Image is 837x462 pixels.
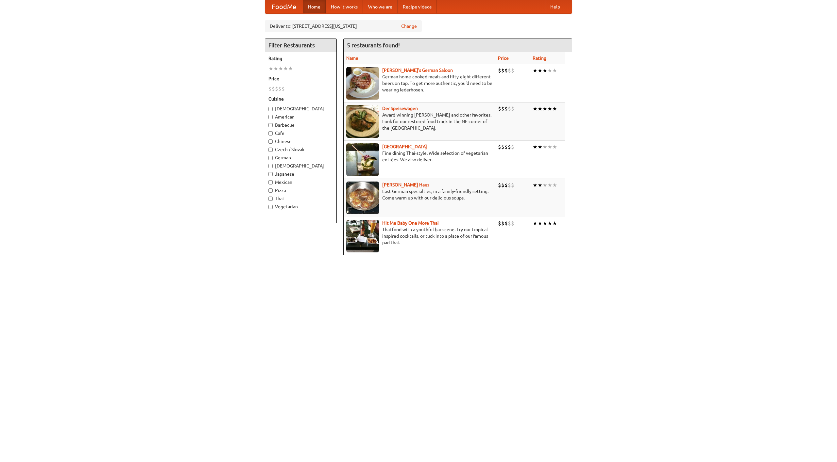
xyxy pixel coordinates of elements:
label: Vegetarian [268,203,333,210]
li: ★ [547,67,552,74]
li: $ [504,105,508,112]
a: Hit Me Baby One More Thai [382,220,439,226]
h4: Filter Restaurants [265,39,336,52]
li: $ [498,67,501,74]
li: ★ [538,105,542,112]
li: ★ [538,182,542,189]
li: ★ [273,65,278,72]
li: $ [511,105,514,112]
img: esthers.jpg [346,67,379,100]
li: $ [501,105,504,112]
label: Cafe [268,130,333,136]
li: $ [504,220,508,227]
li: $ [504,143,508,151]
a: FoodMe [265,0,303,13]
li: $ [511,220,514,227]
li: ★ [552,67,557,74]
li: ★ [547,220,552,227]
li: $ [501,67,504,74]
input: [DEMOGRAPHIC_DATA] [268,164,273,168]
a: Price [498,56,509,61]
li: ★ [533,182,538,189]
li: ★ [533,67,538,74]
li: ★ [533,105,538,112]
li: $ [511,182,514,189]
li: $ [508,182,511,189]
li: ★ [542,105,547,112]
a: Recipe videos [398,0,437,13]
input: American [268,115,273,119]
li: $ [282,85,285,92]
li: ★ [547,143,552,151]
li: ★ [542,67,547,74]
input: [DEMOGRAPHIC_DATA] [268,107,273,111]
li: ★ [542,220,547,227]
li: ★ [552,182,557,189]
li: $ [511,67,514,74]
input: Pizza [268,188,273,193]
a: Der Speisewagen [382,106,418,111]
p: Award-winning [PERSON_NAME] and other favorites. Look for our restored food truck in the NE corne... [346,112,493,131]
li: ★ [278,65,283,72]
li: $ [508,105,511,112]
input: Cafe [268,131,273,135]
li: ★ [552,105,557,112]
li: $ [501,143,504,151]
label: [DEMOGRAPHIC_DATA] [268,163,333,169]
h5: Cuisine [268,96,333,102]
li: $ [498,220,501,227]
p: German home-cooked meals and fifty-eight different beers on tap. To get more authentic, you'd nee... [346,73,493,93]
li: ★ [533,143,538,151]
li: ★ [538,67,542,74]
label: Chinese [268,138,333,145]
img: speisewagen.jpg [346,105,379,138]
li: ★ [547,182,552,189]
a: [GEOGRAPHIC_DATA] [382,144,427,149]
li: ★ [538,143,542,151]
li: $ [508,67,511,74]
li: ★ [542,182,547,189]
label: Japanese [268,171,333,177]
a: Home [303,0,326,13]
label: Czech / Slovak [268,146,333,153]
li: $ [498,182,501,189]
li: ★ [533,220,538,227]
li: $ [508,143,511,151]
li: $ [508,220,511,227]
input: Mexican [268,180,273,184]
input: German [268,156,273,160]
p: East German specialties, in a family-friendly setting. Come warm up with our delicious soups. [346,188,493,201]
li: $ [268,85,272,92]
a: Change [401,23,417,29]
ng-pluralize: 5 restaurants found! [347,42,400,48]
a: Who we are [363,0,398,13]
li: $ [498,143,501,151]
li: $ [498,105,501,112]
li: $ [504,182,508,189]
img: babythai.jpg [346,220,379,252]
li: ★ [288,65,293,72]
a: [PERSON_NAME] Haus [382,182,429,187]
input: Chinese [268,139,273,144]
label: Mexican [268,179,333,185]
input: Barbecue [268,123,273,127]
li: ★ [552,143,557,151]
li: $ [501,220,504,227]
li: $ [278,85,282,92]
li: $ [272,85,275,92]
a: How it works [326,0,363,13]
a: [PERSON_NAME]'s German Saloon [382,68,453,73]
li: ★ [268,65,273,72]
li: $ [511,143,514,151]
p: Thai food with a youthful bar scene. Try our tropical inspired cocktails, or tuck into a plate of... [346,226,493,246]
li: ★ [547,105,552,112]
input: Vegetarian [268,205,273,209]
a: Help [545,0,565,13]
li: $ [501,182,504,189]
li: ★ [542,143,547,151]
li: ★ [538,220,542,227]
label: Barbecue [268,122,333,128]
